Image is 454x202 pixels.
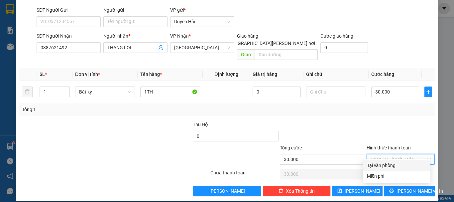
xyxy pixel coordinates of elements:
[174,17,230,27] span: Duyên Hải
[209,187,245,195] span: [PERSON_NAME]
[62,92,69,97] span: Decrease Value
[424,87,432,97] button: plus
[320,42,368,53] input: Cước giao hàng
[337,188,342,194] span: save
[5,42,40,50] div: 30.000
[306,87,366,97] input: Ghi Chú
[43,21,111,29] div: HOÀNG YẾN
[43,29,111,38] div: 0938755446
[62,87,69,92] span: Increase Value
[40,72,45,77] span: SL
[371,72,394,77] span: Cước hàng
[345,187,380,195] span: [PERSON_NAME]
[174,43,230,53] span: Sài Gòn
[210,169,279,181] div: Chưa thanh toán
[103,32,168,40] div: Người nhận
[237,49,255,60] span: Giao
[224,40,318,47] span: [GEOGRAPHIC_DATA][PERSON_NAME] nơi
[286,187,315,195] span: Xóa Thông tin
[22,106,176,113] div: Tổng: 1
[384,186,435,196] button: printer[PERSON_NAME] và In
[64,93,68,97] span: down
[389,188,394,194] span: printer
[43,6,59,13] span: Nhận:
[397,187,443,195] span: [PERSON_NAME] và In
[75,72,100,77] span: Đơn vị tính
[43,6,111,21] div: [GEOGRAPHIC_DATA]
[237,33,258,39] span: Giao hàng
[253,72,277,77] span: Giá trị hàng
[263,186,331,196] button: deleteXóa Thông tin
[158,45,164,50] span: user-add
[303,68,369,81] th: Ghi chú
[170,6,234,14] div: VP gửi
[22,87,33,97] button: delete
[6,6,16,13] span: Gửi:
[193,122,208,127] span: Thu Hộ
[253,87,300,97] input: 0
[5,43,15,50] span: CR :
[37,6,101,14] div: SĐT Người Gửi
[64,88,68,92] span: up
[103,6,168,14] div: Người gửi
[279,188,283,194] span: delete
[193,186,261,196] button: [PERSON_NAME]
[6,6,39,22] div: Duyên Hải
[79,87,131,97] span: Bất kỳ
[280,145,302,150] span: Tổng cước
[332,186,383,196] button: save[PERSON_NAME]
[255,49,318,60] input: Dọc đường
[367,145,411,150] label: Hình thức thanh toán
[170,33,189,39] span: VP Nhận
[37,32,101,40] div: SĐT Người Nhận
[140,87,200,97] input: VD: Bàn, Ghế
[214,72,238,77] span: Định lượng
[140,72,162,77] span: Tên hàng
[367,172,426,180] div: Miễn phí
[320,33,353,39] label: Cước giao hàng
[367,162,426,169] div: Tại văn phòng
[425,89,432,95] span: plus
